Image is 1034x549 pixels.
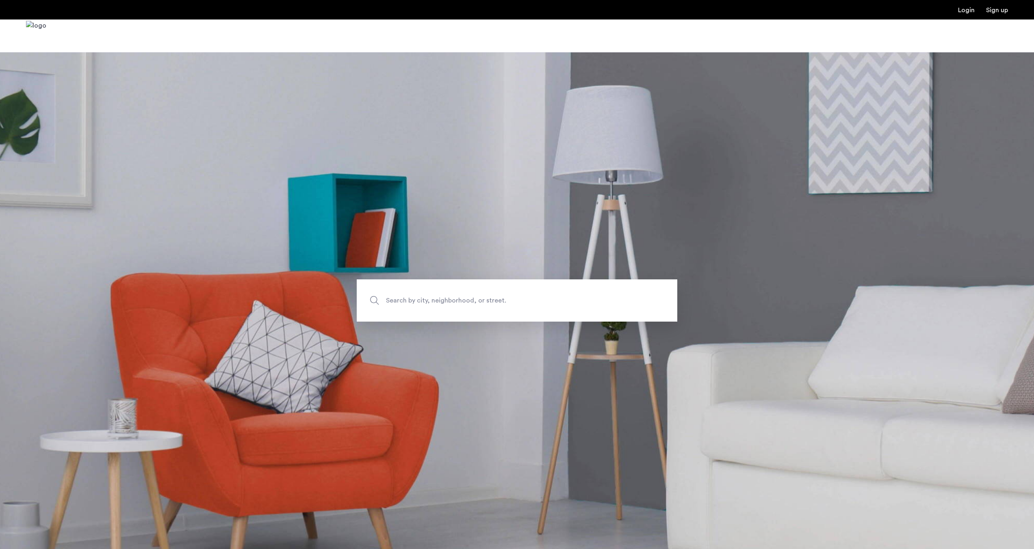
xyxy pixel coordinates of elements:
img: logo [26,21,46,51]
a: Login [958,7,975,13]
span: Search by city, neighborhood, or street. [386,295,610,306]
input: Apartment Search [357,279,677,322]
a: Cazamio Logo [26,21,46,51]
a: Registration [986,7,1008,13]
